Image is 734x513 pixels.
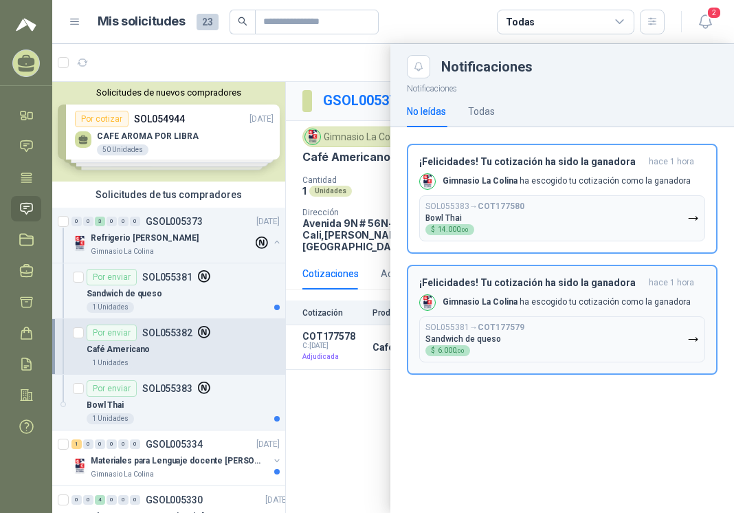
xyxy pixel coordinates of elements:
[438,226,469,233] span: 14.000
[16,17,36,33] img: Logo peakr
[443,176,518,186] b: Gimnasio La Colina
[649,277,694,289] span: hace 1 hora
[425,213,462,223] p: Bowl Thai
[419,156,643,168] h3: ¡Felicidades! Tu cotización ha sido la ganadora
[506,14,535,30] div: Todas
[419,316,705,362] button: SOL055381→COT177579Sandwich de queso$6.000,00
[443,296,691,308] p: ha escogido tu cotización como la ganadora
[425,334,501,344] p: Sandwich de queso
[238,17,247,26] span: search
[443,297,518,307] b: Gimnasio La Colina
[420,295,435,310] img: Company Logo
[420,174,435,189] img: Company Logo
[693,10,718,34] button: 2
[407,265,718,375] button: ¡Felicidades! Tu cotización ha sido la ganadorahace 1 hora Company LogoGimnasio La Colina ha esco...
[460,227,469,233] span: ,00
[407,144,718,254] button: ¡Felicidades! Tu cotización ha sido la ganadorahace 1 hora Company LogoGimnasio La Colina ha esco...
[390,78,734,96] p: Notificaciones
[443,175,691,187] p: ha escogido tu cotización como la ganadora
[425,201,524,212] p: SOL055383 →
[419,195,705,241] button: SOL055383→COT177580Bowl Thai$14.000,00
[407,104,446,119] div: No leídas
[478,323,524,332] b: COT177579
[456,348,465,354] span: ,00
[441,60,718,74] div: Notificaciones
[478,201,524,211] b: COT177580
[707,6,722,19] span: 2
[425,224,474,235] div: $
[468,104,495,119] div: Todas
[649,156,694,168] span: hace 1 hora
[425,345,470,356] div: $
[425,323,524,333] p: SOL055381 →
[98,12,186,32] h1: Mis solicitudes
[407,55,430,78] button: Close
[197,14,219,30] span: 23
[419,277,643,289] h3: ¡Felicidades! Tu cotización ha sido la ganadora
[438,347,465,354] span: 6.000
